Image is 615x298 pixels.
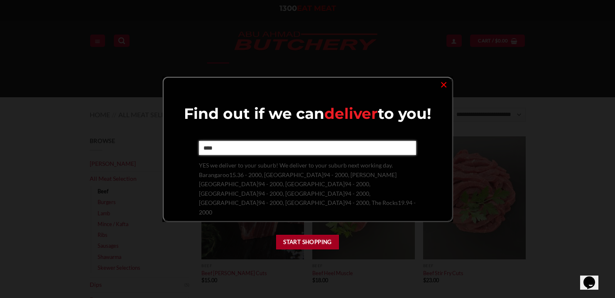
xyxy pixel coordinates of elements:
span: Find out if we can to you! [184,104,431,123]
a: × [438,79,450,90]
iframe: chat widget [580,265,607,290]
span: deliver [324,104,378,123]
span: YES we deliver to your suburb! We deliver to your suburb next working day. Barangaroo15.36 - 2000... [199,162,416,216]
button: Start Shopping [276,235,339,249]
